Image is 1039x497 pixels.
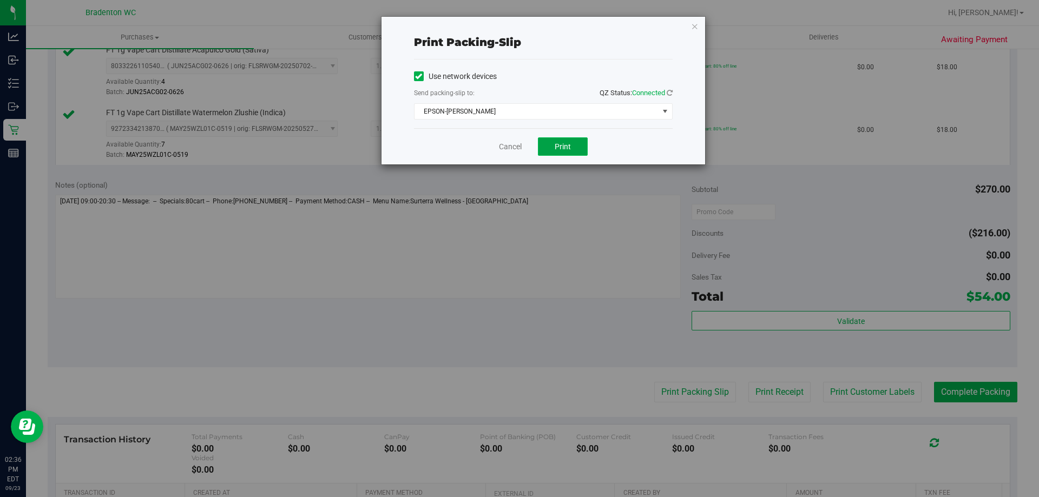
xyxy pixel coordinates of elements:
span: Print packing-slip [414,36,521,49]
span: QZ Status: [600,89,673,97]
label: Send packing-slip to: [414,88,475,98]
button: Print [538,137,588,156]
a: Cancel [499,141,522,153]
span: select [658,104,672,119]
label: Use network devices [414,71,497,82]
span: Print [555,142,571,151]
span: EPSON-[PERSON_NAME] [415,104,659,119]
span: Connected [632,89,665,97]
iframe: Resource center [11,410,43,443]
